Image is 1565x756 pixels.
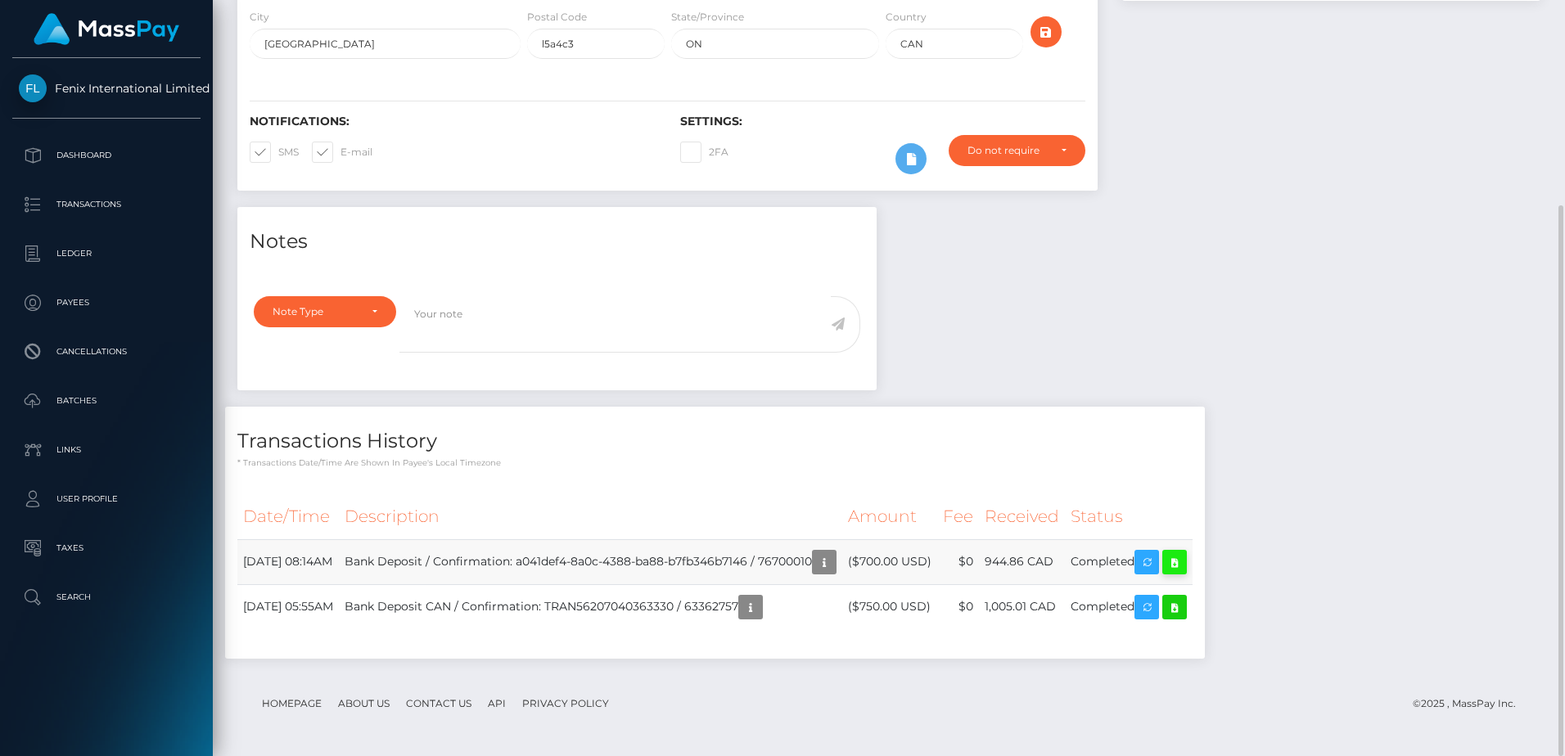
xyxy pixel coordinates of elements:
td: ($750.00 USD) [842,584,937,629]
th: Status [1065,494,1193,539]
td: 944.86 CAD [979,539,1065,584]
td: $0 [937,584,979,629]
p: Taxes [19,536,194,560]
label: E-mail [312,142,372,163]
p: Payees [19,290,194,315]
td: [DATE] 08:14AM [237,539,339,584]
h4: Transactions History [237,427,1193,456]
img: MassPay Logo [34,13,179,45]
th: Fee [937,494,979,539]
a: Batches [12,380,201,421]
p: Links [19,438,194,462]
a: Links [12,430,201,470]
a: User Profile [12,479,201,520]
h4: Notes [250,227,864,256]
a: Dashboard [12,135,201,176]
div: Do not require [967,144,1048,157]
p: Ledger [19,241,194,266]
label: 2FA [680,142,728,163]
label: Country [886,10,927,25]
a: Payees [12,282,201,323]
p: Cancellations [19,340,194,364]
p: Batches [19,389,194,413]
td: Completed [1065,584,1193,629]
td: 1,005.01 CAD [979,584,1065,629]
a: Search [12,577,201,618]
span: Fenix International Limited [12,81,201,96]
th: Received [979,494,1065,539]
p: Search [19,585,194,610]
td: Completed [1065,539,1193,584]
th: Amount [842,494,937,539]
a: Ledger [12,233,201,274]
a: Contact Us [399,691,478,716]
a: Taxes [12,528,201,569]
p: Transactions [19,192,194,217]
p: User Profile [19,487,194,511]
a: Cancellations [12,331,201,372]
p: * Transactions date/time are shown in payee's local timezone [237,457,1193,469]
td: [DATE] 05:55AM [237,584,339,629]
th: Description [339,494,842,539]
a: API [481,691,512,716]
td: Bank Deposit CAN / Confirmation: TRAN56207040363330 / 63362757 [339,584,842,629]
h6: Notifications: [250,115,656,128]
th: Date/Time [237,494,339,539]
a: Transactions [12,184,201,225]
a: Homepage [255,691,328,716]
label: SMS [250,142,299,163]
label: Postal Code [527,10,587,25]
img: Fenix International Limited [19,74,47,102]
td: ($700.00 USD) [842,539,937,584]
td: $0 [937,539,979,584]
button: Do not require [949,135,1085,166]
td: Bank Deposit / Confirmation: a041def4-8a0c-4388-ba88-b7fb346b7146 / 76700010 [339,539,842,584]
label: State/Province [671,10,744,25]
h6: Settings: [680,115,1086,128]
div: Note Type [273,305,359,318]
button: Note Type [254,296,396,327]
a: About Us [331,691,396,716]
div: © 2025 , MassPay Inc. [1413,695,1528,713]
p: Dashboard [19,143,194,168]
label: City [250,10,269,25]
a: Privacy Policy [516,691,616,716]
